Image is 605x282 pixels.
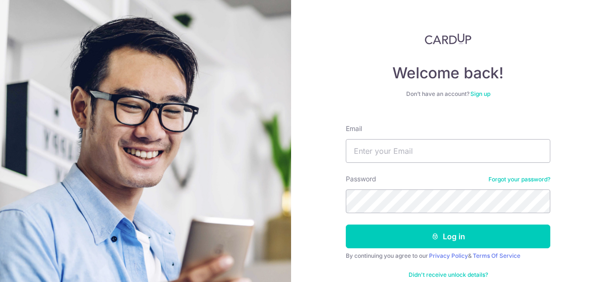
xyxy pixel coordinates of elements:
[425,33,471,45] img: CardUp Logo
[488,176,550,183] a: Forgot your password?
[409,271,488,279] a: Didn't receive unlock details?
[346,174,376,184] label: Password
[346,64,550,83] h4: Welcome back!
[346,252,550,260] div: By continuing you agree to our &
[470,90,490,97] a: Sign up
[429,252,468,259] a: Privacy Policy
[346,90,550,98] div: Don’t have an account?
[346,139,550,163] input: Enter your Email
[473,252,520,259] a: Terms Of Service
[346,225,550,248] button: Log in
[346,124,362,133] label: Email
